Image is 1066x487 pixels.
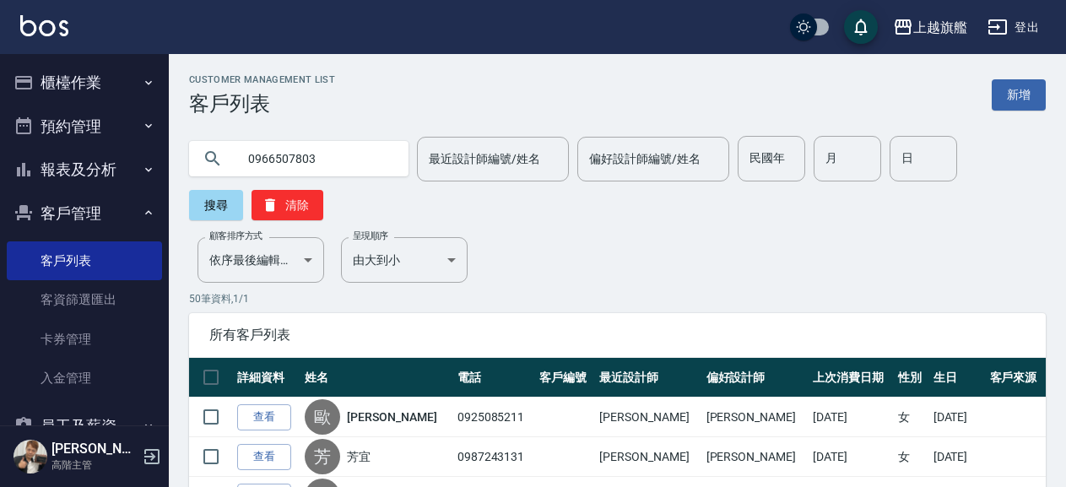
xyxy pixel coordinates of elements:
td: 0925085211 [453,398,535,437]
a: 卡券管理 [7,320,162,359]
a: 芳宜 [347,448,371,465]
td: [PERSON_NAME] [595,398,701,437]
a: 入金管理 [7,359,162,398]
a: 客戶列表 [7,241,162,280]
button: 登出 [981,12,1046,43]
button: 報表及分析 [7,148,162,192]
img: Person [14,440,47,473]
button: 客戶管理 [7,192,162,235]
td: [DATE] [809,398,895,437]
input: 搜尋關鍵字 [236,136,395,181]
button: 預約管理 [7,105,162,149]
th: 生日 [929,358,986,398]
button: 員工及薪資 [7,404,162,448]
p: 高階主管 [51,457,138,473]
h3: 客戶列表 [189,92,335,116]
div: 上越旗艦 [913,17,967,38]
div: 由大到小 [341,237,468,283]
td: 0987243131 [453,437,535,477]
td: 女 [894,437,928,477]
td: [DATE] [929,437,986,477]
h2: Customer Management List [189,74,335,85]
p: 50 筆資料, 1 / 1 [189,291,1046,306]
td: [PERSON_NAME] [702,437,809,477]
button: 上越旗艦 [886,10,974,45]
button: 搜尋 [189,190,243,220]
th: 詳細資料 [233,358,300,398]
a: 查看 [237,444,291,470]
th: 偏好設計師 [702,358,809,398]
button: 櫃檯作業 [7,61,162,105]
div: 歐 [305,399,340,435]
td: [PERSON_NAME] [595,437,701,477]
span: 所有客戶列表 [209,327,1025,344]
th: 客戶來源 [986,358,1047,398]
a: 新增 [992,79,1046,111]
label: 呈現順序 [353,230,388,242]
th: 電話 [453,358,535,398]
th: 最近設計師 [595,358,701,398]
button: 清除 [252,190,323,220]
button: save [844,10,878,44]
td: [DATE] [809,437,895,477]
td: 女 [894,398,928,437]
a: 查看 [237,404,291,430]
td: [PERSON_NAME] [702,398,809,437]
div: 依序最後編輯時間 [198,237,324,283]
td: [DATE] [929,398,986,437]
label: 顧客排序方式 [209,230,262,242]
img: Logo [20,15,68,36]
a: 客資篩選匯出 [7,280,162,319]
th: 客戶編號 [535,358,595,398]
th: 性別 [894,358,928,398]
div: 芳 [305,439,340,474]
th: 姓名 [300,358,453,398]
a: [PERSON_NAME] [347,409,436,425]
h5: [PERSON_NAME] [51,441,138,457]
th: 上次消費日期 [809,358,895,398]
